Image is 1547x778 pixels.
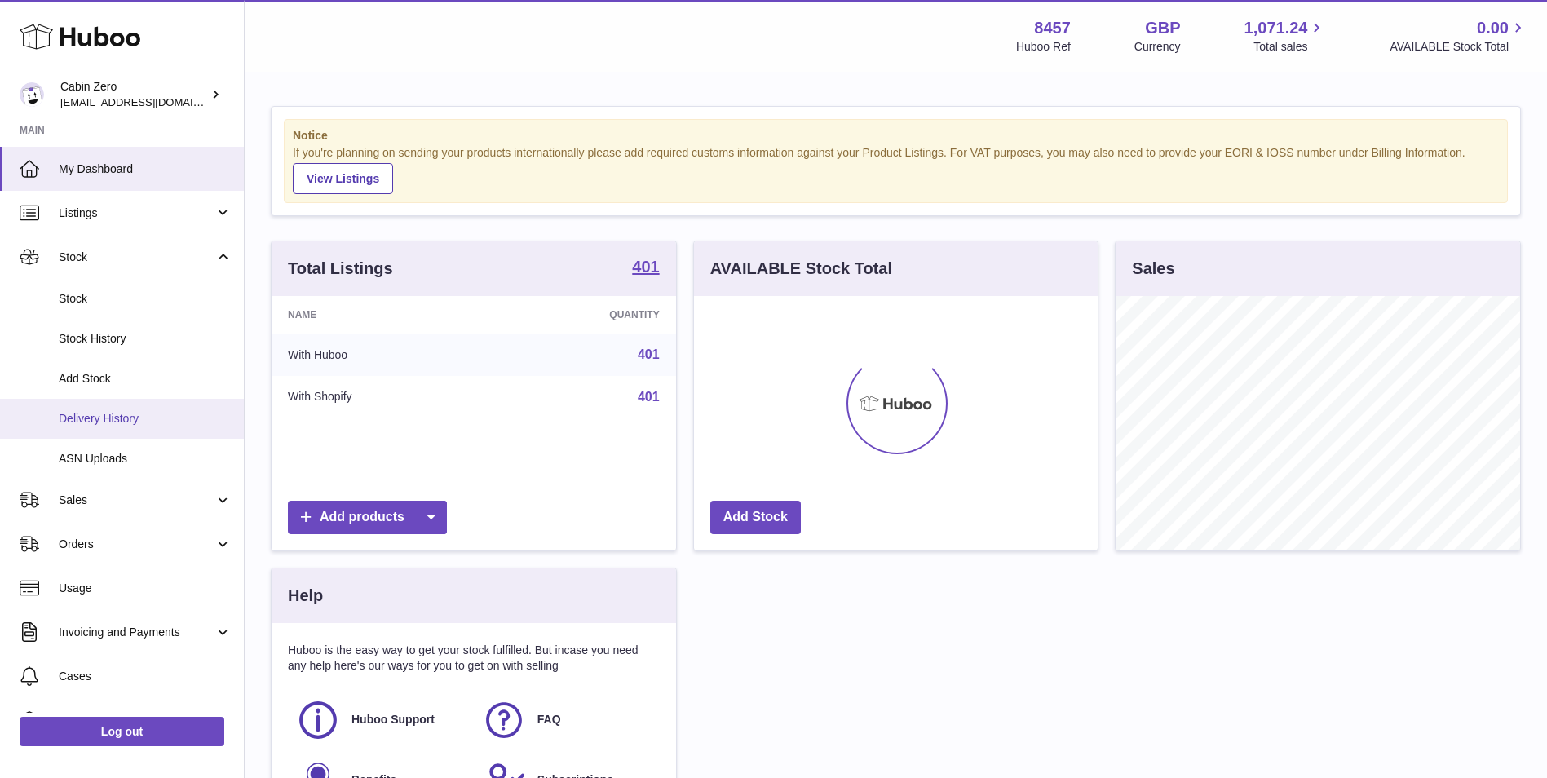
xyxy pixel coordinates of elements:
div: Currency [1134,39,1181,55]
a: FAQ [482,698,652,742]
span: Usage [59,581,232,596]
span: FAQ [537,712,561,727]
div: Cabin Zero [60,79,207,110]
th: Name [272,296,489,334]
p: Huboo is the easy way to get your stock fulfilled. But incase you need any help here's our ways f... [288,643,660,674]
span: Total sales [1253,39,1326,55]
a: View Listings [293,163,393,194]
h3: Help [288,585,323,607]
span: Delivery History [59,411,232,427]
th: Quantity [489,296,675,334]
span: Stock [59,250,214,265]
span: Stock History [59,331,232,347]
a: Add Stock [710,501,801,534]
span: Sales [59,493,214,508]
span: Orders [59,537,214,552]
span: Listings [59,206,214,221]
a: 0.00 AVAILABLE Stock Total [1390,17,1527,55]
span: 0.00 [1477,17,1509,39]
a: 401 [638,390,660,404]
span: Add Stock [59,371,232,387]
span: 1,071.24 [1244,17,1308,39]
strong: GBP [1145,17,1180,39]
td: With Shopify [272,376,489,418]
div: If you're planning on sending your products internationally please add required customs informati... [293,145,1499,194]
span: AVAILABLE Stock Total [1390,39,1527,55]
span: Cases [59,669,232,684]
img: internalAdmin-8457@internal.huboo.com [20,82,44,107]
span: Stock [59,291,232,307]
span: My Dashboard [59,161,232,177]
h3: Total Listings [288,258,393,280]
span: ASN Uploads [59,451,232,466]
a: 1,071.24 Total sales [1244,17,1327,55]
span: [EMAIL_ADDRESS][DOMAIN_NAME] [60,95,240,108]
span: Huboo Support [351,712,435,727]
strong: Notice [293,128,1499,144]
h3: AVAILABLE Stock Total [710,258,892,280]
div: Huboo Ref [1016,39,1071,55]
h3: Sales [1132,258,1174,280]
a: Add products [288,501,447,534]
strong: 8457 [1034,17,1071,39]
td: With Huboo [272,334,489,376]
strong: 401 [632,259,659,275]
a: 401 [632,259,659,278]
span: Invoicing and Payments [59,625,214,640]
a: Log out [20,717,224,746]
a: Huboo Support [296,698,466,742]
a: 401 [638,347,660,361]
